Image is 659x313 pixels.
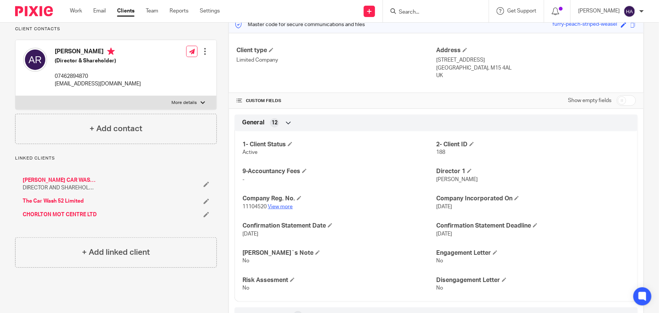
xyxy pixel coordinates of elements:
span: 11104520 [242,204,267,209]
h4: Address [436,46,636,54]
span: No [242,258,249,263]
h4: Disengagement Letter [436,276,630,284]
p: UK [436,72,636,79]
span: DIRECTOR AND SHAREHOLDER [23,184,97,192]
img: svg%3E [23,48,47,72]
h4: Client type [236,46,436,54]
span: [DATE] [242,231,258,237]
h4: 9-Accountancy Fees [242,167,436,175]
h4: [PERSON_NAME] [55,48,141,57]
p: 07462894870 [55,73,141,80]
a: Clients [117,7,134,15]
p: [EMAIL_ADDRESS][DOMAIN_NAME] [55,80,141,88]
h4: Confirmation Statement Deadline [436,222,630,230]
span: No [242,285,249,291]
h4: + Add linked client [82,246,150,258]
span: 188 [436,150,445,155]
p: Linked clients [15,155,217,161]
p: Limited Company [236,56,436,64]
div: furry-peach-striped-weasel [553,20,617,29]
span: 12 [272,119,278,127]
span: General [242,119,264,127]
span: Get Support [507,8,536,14]
p: [GEOGRAPHIC_DATA], M15 4AL [436,64,636,72]
img: Pixie [15,6,53,16]
p: Client contacts [15,26,217,32]
span: No [436,285,443,291]
i: Primary [107,48,115,55]
h4: + Add contact [90,123,142,135]
h4: Company Incorporated On [436,195,630,203]
input: Search [398,9,466,16]
span: - [242,177,244,182]
p: [PERSON_NAME] [578,7,620,15]
a: Team [146,7,158,15]
a: The Car Wash 52 Limited [23,197,84,205]
a: View more [268,204,293,209]
img: svg%3E [624,5,636,17]
h4: [PERSON_NAME]`s Note [242,249,436,257]
span: [DATE] [436,231,452,237]
h4: CUSTOM FIELDS [236,98,436,104]
h4: 1- Client Status [242,141,436,149]
span: No [436,258,443,263]
h4: Director 1 [436,167,630,175]
span: [DATE] [436,204,452,209]
p: [STREET_ADDRESS] [436,56,636,64]
a: Work [70,7,82,15]
span: [PERSON_NAME] [436,177,478,182]
h4: Engagement Letter [436,249,630,257]
a: Reports [170,7,188,15]
a: Email [93,7,106,15]
p: Master code for secure communications and files [235,21,365,28]
p: More details [171,100,197,106]
label: Show empty fields [568,97,611,104]
a: Settings [200,7,220,15]
h4: Risk Assesment [242,276,436,284]
h4: Company Reg. No. [242,195,436,203]
h5: (Director & Shareholder) [55,57,141,65]
a: CHORLTON MOT CENTRE LTD [23,211,97,218]
h4: 2- Client ID [436,141,630,149]
span: Active [242,150,258,155]
h4: Confirmation Statement Date [242,222,436,230]
a: [PERSON_NAME] CAR WASH LTD [23,177,97,184]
